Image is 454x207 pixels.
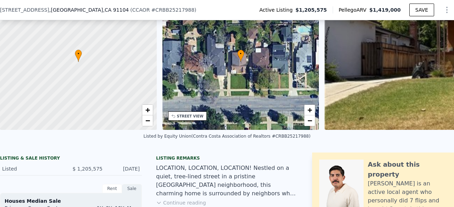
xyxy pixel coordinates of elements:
a: Zoom in [142,105,153,115]
div: [DATE] [108,165,140,172]
span: + [308,105,312,114]
span: CCAOR [132,7,150,13]
span: , CA 91104 [103,7,129,13]
span: + [145,105,150,114]
div: LOCATION, LOCATION, LOCATION! Nestled on a quiet, tree-lined street in a pristine [GEOGRAPHIC_DAT... [156,164,298,198]
div: ( ) [130,6,196,13]
span: , [GEOGRAPHIC_DATA] [49,6,129,13]
button: Continue reading [156,199,206,206]
a: Zoom in [304,105,315,115]
span: Active Listing [259,6,295,13]
div: • [237,50,244,62]
div: Ask about this property [368,160,447,179]
button: Show Options [440,3,454,17]
a: Zoom out [304,115,315,126]
div: Rent [102,184,122,193]
div: • [75,50,82,62]
div: Houses Median Sale [5,197,137,205]
span: • [237,51,244,57]
span: − [308,116,312,125]
a: Zoom out [142,115,153,126]
span: $1,419,000 [369,7,401,13]
button: SAVE [409,4,434,16]
div: Listed by Equity Union (Contra Costa Association of Realtors #CRBB25217988) [144,134,311,139]
span: $ 1,205,575 [72,166,103,172]
div: STREET VIEW [177,114,204,119]
div: Listed [2,165,65,172]
span: − [145,116,150,125]
div: Listing remarks [156,155,298,161]
span: # CRBB25217988 [151,7,194,13]
div: Sale [122,184,142,193]
span: Pellego ARV [339,6,370,13]
span: $1,205,575 [295,6,327,13]
span: • [75,51,82,57]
